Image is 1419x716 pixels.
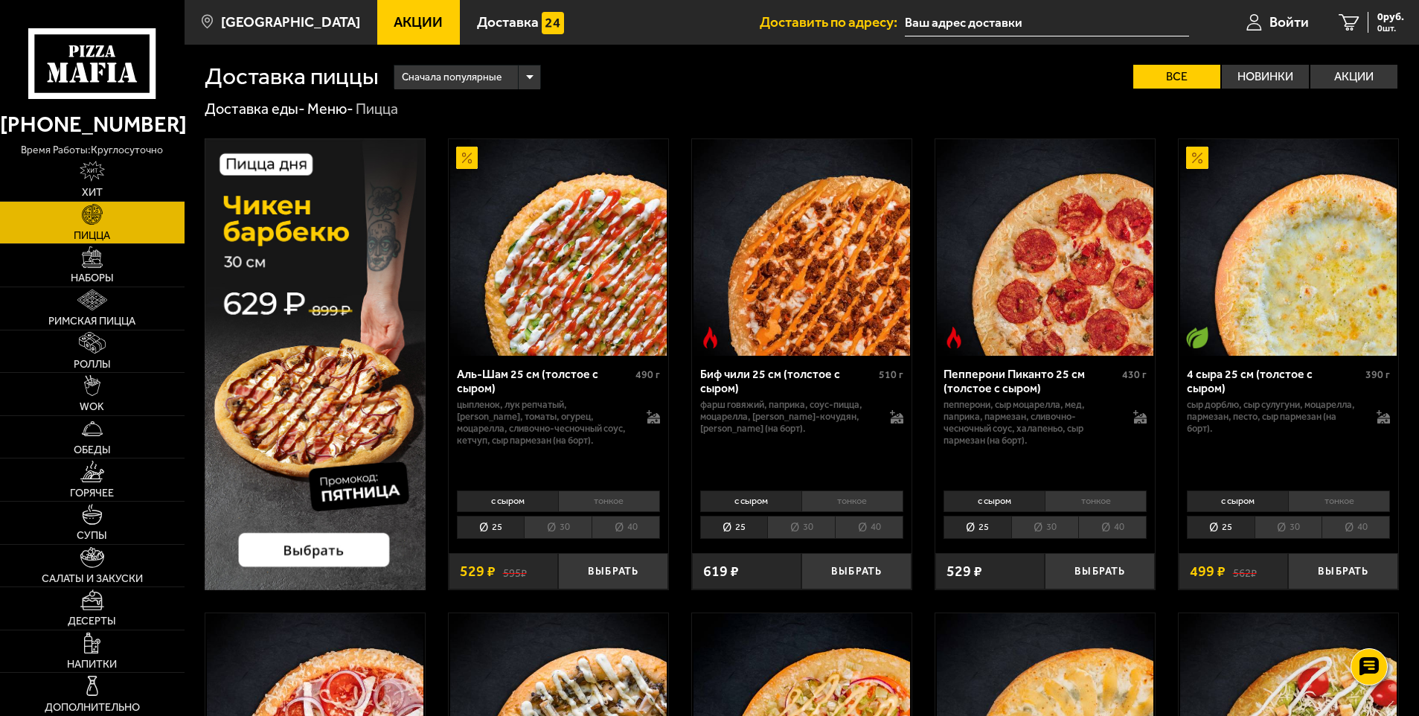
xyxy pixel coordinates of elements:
label: Все [1133,65,1220,89]
li: тонкое [558,490,660,511]
span: Доставка [477,15,539,29]
label: Акции [1310,65,1397,89]
li: 40 [835,516,903,539]
span: 619 ₽ [703,564,739,579]
p: фарш говяжий, паприка, соус-пицца, моцарелла, [PERSON_NAME]-кочудян, [PERSON_NAME] (на борт). [700,399,876,435]
li: тонкое [801,490,903,511]
img: Острое блюдо [699,327,722,349]
span: 499 ₽ [1190,564,1226,579]
button: Выбрать [1288,553,1398,589]
img: Пепперони Пиканто 25 см (толстое с сыром) [937,139,1153,356]
img: Аль-Шам 25 см (толстое с сыром) [450,139,667,356]
span: Обеды [74,445,111,456]
span: Супы [77,531,107,541]
div: Биф чили 25 см (толстое с сыром) [700,367,875,395]
li: 40 [1078,516,1147,539]
span: 430 г [1122,368,1147,381]
img: Острое блюдо [943,327,965,349]
a: Меню- [307,100,353,118]
li: с сыром [700,490,801,511]
input: Ваш адрес доставки [905,9,1188,36]
img: Биф чили 25 см (толстое с сыром) [694,139,910,356]
a: АкционныйВегетарианское блюдо4 сыра 25 см (толстое с сыром) [1179,139,1398,356]
img: 15daf4d41897b9f0e9f617042186c801.svg [542,12,564,34]
span: Напитки [67,659,117,670]
button: Выбрать [1045,553,1155,589]
span: Горячее [70,488,114,499]
span: Войти [1269,15,1309,29]
span: 390 г [1365,368,1390,381]
span: 529 ₽ [946,564,982,579]
s: 562 ₽ [1233,564,1257,579]
li: тонкое [1288,490,1390,511]
span: Хит [82,188,103,198]
span: 0 руб. [1377,12,1404,22]
h1: Доставка пиццы [205,65,379,89]
div: Пепперони Пиканто 25 см (толстое с сыром) [944,367,1118,395]
li: 30 [1011,516,1079,539]
div: Аль-Шам 25 см (толстое с сыром) [457,367,632,395]
li: 25 [700,516,768,539]
a: АкционныйАль-Шам 25 см (толстое с сыром) [449,139,668,356]
span: Дополнительно [45,703,140,713]
span: Пицца [74,231,110,241]
span: 510 г [879,368,903,381]
img: Вегетарианское блюдо [1186,327,1208,349]
span: 0 шт. [1377,24,1404,33]
img: Акционный [1186,147,1208,169]
span: Римская пицца [48,316,135,327]
li: 25 [457,516,525,539]
span: Наборы [71,273,114,284]
p: пепперони, сыр Моцарелла, мед, паприка, пармезан, сливочно-чесночный соус, халапеньо, сыр пармеза... [944,399,1119,447]
li: 30 [767,516,835,539]
li: 25 [1187,516,1255,539]
span: Десерты [68,616,116,627]
span: Доставить по адресу: [760,15,905,29]
label: Новинки [1222,65,1309,89]
span: Акции [394,15,443,29]
span: 490 г [635,368,660,381]
span: Салаты и закуски [42,574,143,584]
li: с сыром [457,490,558,511]
p: сыр дорблю, сыр сулугуни, моцарелла, пармезан, песто, сыр пармезан (на борт). [1187,399,1362,435]
button: Выбрать [558,553,668,589]
img: Акционный [456,147,478,169]
button: Выбрать [801,553,912,589]
li: 40 [1322,516,1390,539]
li: 30 [524,516,592,539]
span: 529 ₽ [460,564,496,579]
li: с сыром [944,490,1045,511]
span: [GEOGRAPHIC_DATA] [221,15,360,29]
li: 30 [1255,516,1322,539]
span: WOK [80,402,104,412]
img: 4 сыра 25 см (толстое с сыром) [1180,139,1397,356]
li: 40 [592,516,660,539]
span: Роллы [74,359,111,370]
a: Острое блюдоБиф чили 25 см (толстое с сыром) [692,139,912,356]
li: тонкое [1045,490,1147,511]
a: Острое блюдоПепперони Пиканто 25 см (толстое с сыром) [935,139,1155,356]
s: 595 ₽ [503,564,527,579]
div: 4 сыра 25 см (толстое с сыром) [1187,367,1362,395]
span: Сначала популярные [402,63,502,92]
li: с сыром [1187,490,1288,511]
div: Пицца [356,100,398,119]
p: цыпленок, лук репчатый, [PERSON_NAME], томаты, огурец, моцарелла, сливочно-чесночный соус, кетчуп... [457,399,632,447]
li: 25 [944,516,1011,539]
a: Доставка еды- [205,100,305,118]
